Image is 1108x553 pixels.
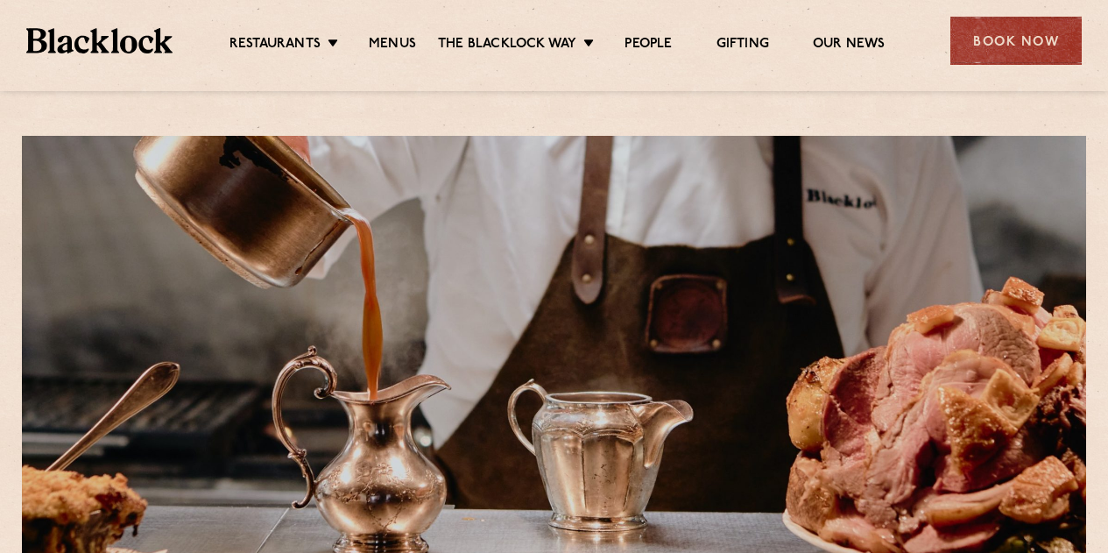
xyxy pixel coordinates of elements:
a: Menus [369,36,416,55]
a: Our News [813,36,886,55]
div: Book Now [950,17,1082,65]
a: Gifting [716,36,769,55]
a: People [625,36,672,55]
a: Restaurants [229,36,321,55]
a: The Blacklock Way [438,36,576,55]
img: BL_Textured_Logo-footer-cropped.svg [26,28,173,53]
